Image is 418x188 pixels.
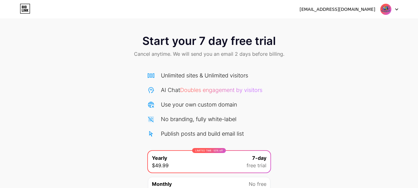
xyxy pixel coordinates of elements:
[152,162,169,169] span: $49.99
[161,71,248,80] div: Unlimited sites & Unlimited visitors
[380,3,392,15] img: Liaqat Ali Khan
[249,180,266,188] span: No free
[161,115,236,123] div: No branding, fully white-label
[192,148,226,153] div: LIMITED TIME : 50% off
[161,100,237,109] div: Use your own custom domain
[247,162,266,169] span: free trial
[152,180,172,188] span: Monthly
[134,50,284,58] span: Cancel anytime. We will send you an email 2 days before billing.
[152,154,167,162] span: Yearly
[161,129,244,138] div: Publish posts and build email list
[299,6,375,13] div: [EMAIL_ADDRESS][DOMAIN_NAME]
[142,35,276,47] span: Start your 7 day free trial
[161,86,262,94] div: AI Chat
[252,154,266,162] span: 7-day
[180,87,262,93] span: Doubles engagement by visitors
